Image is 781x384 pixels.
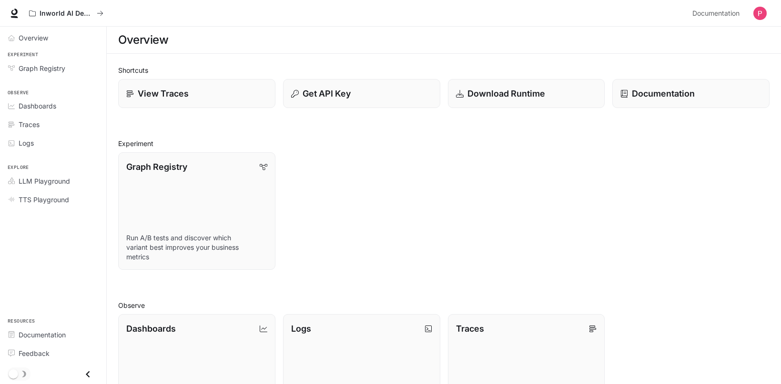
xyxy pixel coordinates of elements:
[118,65,770,75] h2: Shortcuts
[751,4,770,23] button: User avatar
[612,79,770,108] a: Documentation
[4,98,102,114] a: Dashboards
[126,322,176,335] p: Dashboards
[118,79,275,108] a: View Traces
[19,138,34,148] span: Logs
[40,10,93,18] p: Inworld AI Demos
[126,160,187,173] p: Graph Registry
[291,322,311,335] p: Logs
[19,348,50,358] span: Feedback
[77,364,99,384] button: Close drawer
[4,326,102,343] a: Documentation
[19,195,69,205] span: TTS Playground
[283,79,440,108] button: Get API Key
[118,138,770,148] h2: Experiment
[448,79,605,108] a: Download Runtime
[19,33,48,43] span: Overview
[753,7,767,20] img: User avatar
[456,322,484,335] p: Traces
[4,191,102,208] a: TTS Playground
[303,87,351,100] p: Get API Key
[138,87,189,100] p: View Traces
[19,330,66,340] span: Documentation
[118,152,275,270] a: Graph RegistryRun A/B tests and discover which variant best improves your business metrics
[632,87,695,100] p: Documentation
[4,345,102,362] a: Feedback
[692,8,740,20] span: Documentation
[4,173,102,189] a: LLM Playground
[118,300,770,310] h2: Observe
[4,60,102,77] a: Graph Registry
[19,119,40,129] span: Traces
[118,30,168,49] h1: Overview
[4,135,102,151] a: Logs
[4,116,102,133] a: Traces
[4,30,102,46] a: Overview
[19,101,56,111] span: Dashboards
[25,4,108,23] button: All workspaces
[9,368,18,379] span: Dark mode toggle
[19,63,65,73] span: Graph Registry
[126,233,267,262] p: Run A/B tests and discover which variant best improves your business metrics
[689,4,747,23] a: Documentation
[19,176,70,186] span: LLM Playground
[467,87,545,100] p: Download Runtime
